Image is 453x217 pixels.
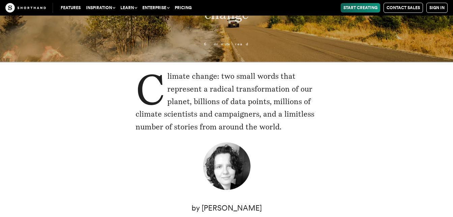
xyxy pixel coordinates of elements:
img: The Craft [5,3,46,13]
a: Pricing [172,3,194,13]
button: Learn [118,3,140,13]
button: Inspiration [83,3,118,13]
button: Enterprise [140,3,172,13]
a: Start Creating [341,3,380,13]
p: 6 minute read [94,42,360,46]
p: by [PERSON_NAME] [136,202,318,214]
a: Sign in [426,3,448,13]
a: Features [58,3,83,13]
p: Climate change: two small words that represent a radical transformation of our planet, billions o... [136,70,318,133]
a: Contact Sales [384,3,423,13]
